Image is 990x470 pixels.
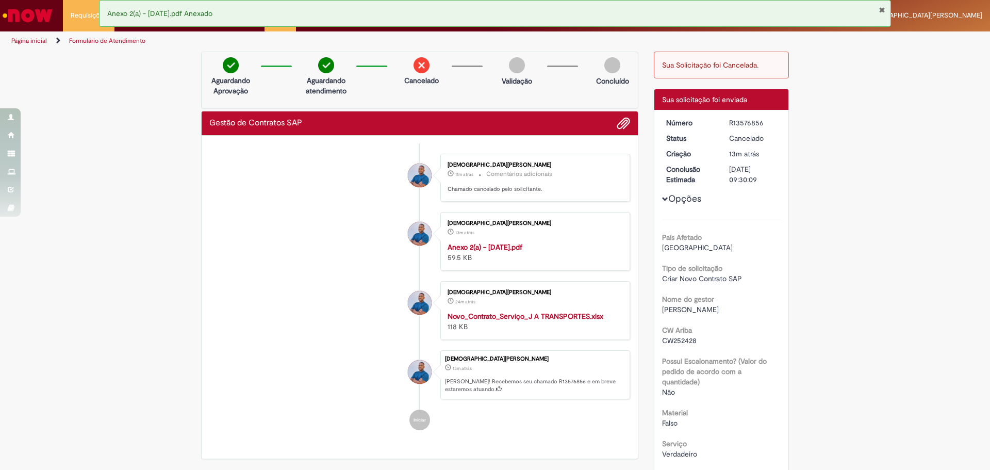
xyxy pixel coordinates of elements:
[107,9,212,18] span: Anexo 2(a) - [DATE].pdf Anexado
[658,149,722,159] dt: Criação
[662,336,697,345] span: CW252428
[408,164,432,187] div: Esdras Dias de Oliveira Maria
[71,10,107,21] span: Requisições
[509,57,525,73] img: img-circle-grey.png
[502,76,532,86] p: Validação
[448,162,619,168] div: [DEMOGRAPHIC_DATA][PERSON_NAME]
[729,164,777,185] div: [DATE] 09:30:09
[209,350,630,400] li: Esdras Dias de Oliveira Maria
[404,75,439,86] p: Cancelado
[658,118,722,128] dt: Número
[408,222,432,246] div: Esdras Dias de Oliveira Maria
[11,37,47,45] a: Página inicial
[455,299,475,305] time: 29/09/2025 13:18:58
[448,242,619,263] div: 59.5 KB
[662,95,747,104] span: Sua solicitação foi enviada
[448,242,522,252] a: Anexo 2(a) - [DATE].pdf
[448,289,619,296] div: [DEMOGRAPHIC_DATA][PERSON_NAME]
[658,133,722,143] dt: Status
[486,170,552,179] small: Comentários adicionais
[662,449,697,459] span: Verdadeiro
[662,408,688,417] b: Material
[223,57,239,73] img: check-circle-green.png
[604,57,620,73] img: img-circle-grey.png
[1,5,54,26] img: ServiceNow
[662,305,719,314] span: [PERSON_NAME]
[729,133,777,143] div: Cancelado
[654,52,789,78] div: Sua Solicitação foi Cancelada.
[453,365,472,371] time: 29/09/2025 13:30:06
[729,149,777,159] div: 29/09/2025 13:30:06
[209,119,302,128] h2: Gestão de Contratos SAP Histórico de tíquete
[455,299,475,305] span: 24m atrás
[729,149,759,158] time: 29/09/2025 13:30:06
[662,295,714,304] b: Nome do gestor
[448,311,619,332] div: 118 KB
[455,230,474,236] span: 13m atrás
[448,312,603,321] a: Novo_Contrato_Serviço_J A TRANSPORTES.xlsx
[662,243,733,252] span: [GEOGRAPHIC_DATA]
[445,356,624,362] div: [DEMOGRAPHIC_DATA][PERSON_NAME]
[662,264,722,273] b: Tipo de solicitação
[662,233,702,242] b: País Afetado
[209,143,630,441] ul: Histórico de tíquete
[662,439,687,448] b: Serviço
[408,291,432,315] div: Esdras Dias de Oliveira Maria
[879,6,885,14] button: Fechar Notificação
[318,57,334,73] img: check-circle-green.png
[455,171,473,177] time: 29/09/2025 13:32:18
[8,31,652,51] ul: Trilhas de página
[729,118,777,128] div: R13576856
[729,149,759,158] span: 13m atrás
[414,57,430,73] img: remove.png
[662,274,742,283] span: Criar Novo Contrato SAP
[445,378,624,394] p: [PERSON_NAME]! Recebemos seu chamado R13576856 e em breve estaremos atuando.
[662,326,692,335] b: CW Ariba
[859,11,982,20] span: [DEMOGRAPHIC_DATA][PERSON_NAME]
[448,185,619,193] p: Chamado cancelado pelo solicitante.
[301,75,351,96] p: Aguardando atendimento
[408,360,432,384] div: Esdras Dias de Oliveira Maria
[658,164,722,185] dt: Conclusão Estimada
[448,220,619,226] div: [DEMOGRAPHIC_DATA][PERSON_NAME]
[69,37,145,45] a: Formulário de Atendimento
[662,387,675,397] span: Não
[617,117,630,130] button: Adicionar anexos
[455,171,473,177] span: 11m atrás
[453,365,472,371] span: 13m atrás
[662,418,678,428] span: Falso
[662,356,767,386] b: Possui Escalonamento? (Valor do pedido de acordo com a quantidade)
[596,76,629,86] p: Concluído
[206,75,256,96] p: Aguardando Aprovação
